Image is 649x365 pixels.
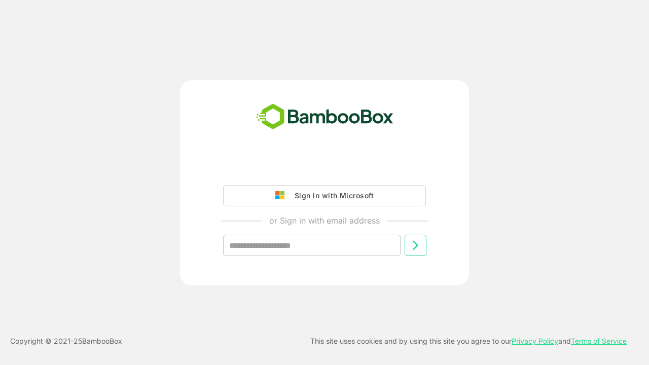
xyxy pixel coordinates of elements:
iframe: Sign in with Google Button [218,157,431,179]
img: google [275,191,290,200]
p: Copyright © 2021- 25 BambooBox [10,335,122,347]
p: This site uses cookies and by using this site you agree to our and [310,335,627,347]
a: Privacy Policy [512,337,558,345]
img: bamboobox [250,100,399,134]
div: Sign in with Microsoft [290,189,374,202]
button: Sign in with Microsoft [223,185,426,206]
a: Terms of Service [571,337,627,345]
p: or Sign in with email address [269,214,380,227]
